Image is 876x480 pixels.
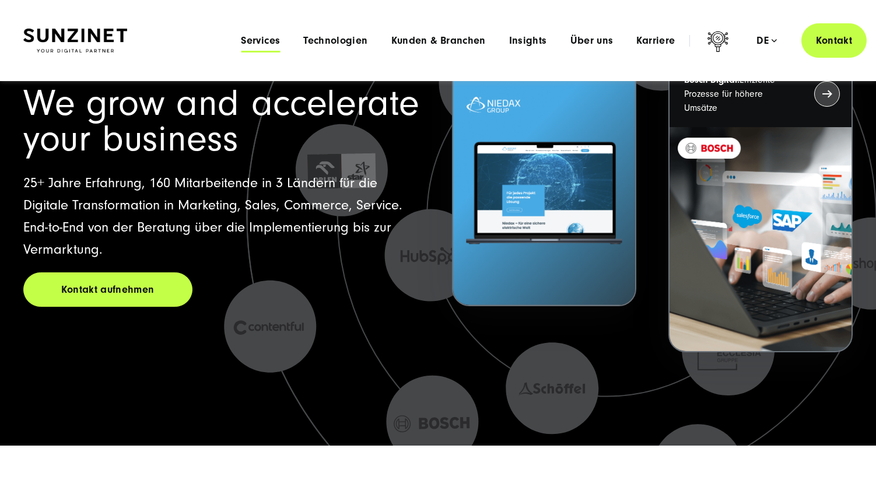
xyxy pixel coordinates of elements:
[756,35,777,47] div: de
[668,59,853,352] button: Bosch Digital:Effiziente Prozesse für höhere Umsätze BOSCH - Kundeprojekt - Digital Transformatio...
[801,23,867,58] a: Kontakt
[684,73,793,115] p: Effiziente Prozesse für höhere Umsätze
[23,272,192,307] a: Kontakt aufnehmen
[23,172,424,261] p: 25+ Jahre Erfahrung, 160 Mitarbeitende in 3 Ländern für die Digitale Transformation in Marketing,...
[23,29,127,53] img: SUNZINET Full Service Digital Agentur
[241,35,280,47] a: Services
[636,35,675,47] a: Karriere
[670,127,852,351] img: BOSCH - Kundeprojekt - Digital Transformation Agentur SUNZINET
[23,82,419,160] span: We grow and accelerate your business
[453,81,635,305] img: Letztes Projekt von Niedax. Ein Laptop auf dem die Niedax Website geöffnet ist, auf blauem Hinter...
[570,35,614,47] a: Über uns
[452,13,636,306] button: Niedax Group:360° Customer Experience Letztes Projekt von Niedax. Ein Laptop auf dem die Niedax W...
[509,35,547,47] a: Insights
[303,35,367,47] a: Technologien
[391,35,486,47] a: Kunden & Branchen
